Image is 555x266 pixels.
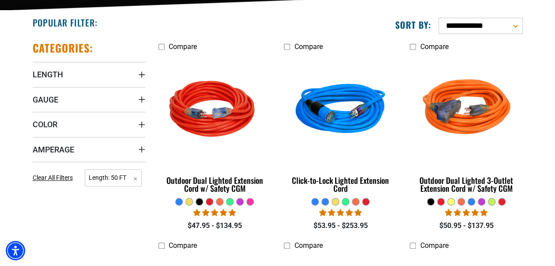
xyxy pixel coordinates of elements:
span: Amperage [33,144,74,155]
span: Compare [169,241,197,250]
a: Length: 50 FT [85,173,142,182]
img: Red [159,60,270,161]
a: Red Outdoor Dual Lighted Extension Cord w/ Safety CGM [159,55,271,198]
h2: Categories: [33,41,94,55]
summary: Color [33,112,145,137]
img: orange [411,60,522,161]
span: 4.87 stars [319,209,362,217]
span: Compare [294,241,322,250]
div: Accessibility Menu [6,241,25,260]
div: Outdoor Dual Lighted 3-Outlet Extension Cord w/ Safety CGM [410,176,522,192]
div: $53.95 - $253.95 [284,220,396,231]
div: Outdoor Dual Lighted Extension Cord w/ Safety CGM [159,176,271,192]
span: 4.80 stars [445,209,487,217]
span: Compare [420,42,448,51]
span: Length: 50 FT [85,169,142,186]
span: Compare [294,42,322,51]
div: $50.95 - $137.95 [410,220,522,231]
a: orange Outdoor Dual Lighted 3-Outlet Extension Cord w/ Safety CGM [410,55,522,198]
h2: Popular Filter: [33,17,98,28]
span: 4.81 stars [193,209,236,217]
summary: Length [33,62,145,87]
span: Gauge [33,95,58,105]
div: Click-to-Lock Lighted Extension Cord [284,176,396,192]
a: blue Click-to-Lock Lighted Extension Cord [284,55,396,198]
span: Color [33,119,57,129]
span: Compare [420,241,448,250]
span: Length [33,69,63,80]
summary: Gauge [33,87,145,112]
a: Clear All Filters [33,173,76,182]
label: Sort by: [395,19,431,30]
span: Clear All Filters [33,174,73,181]
div: $47.95 - $134.95 [159,220,271,231]
span: Compare [169,42,197,51]
img: blue [285,60,396,161]
summary: Amperage [33,137,145,162]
